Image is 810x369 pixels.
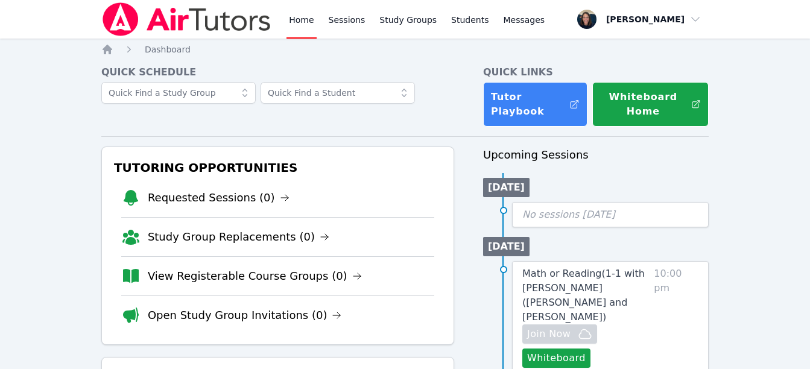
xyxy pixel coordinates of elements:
[522,348,590,368] button: Whiteboard
[148,307,342,324] a: Open Study Group Invitations (0)
[654,266,698,368] span: 10:00 pm
[522,324,597,344] button: Join Now
[504,14,545,26] span: Messages
[145,45,191,54] span: Dashboard
[592,82,709,127] button: Whiteboard Home
[483,147,709,163] h3: Upcoming Sessions
[148,229,329,245] a: Study Group Replacements (0)
[483,82,587,127] a: Tutor Playbook
[522,209,615,220] span: No sessions [DATE]
[261,82,415,104] input: Quick Find a Student
[101,82,256,104] input: Quick Find a Study Group
[101,43,709,55] nav: Breadcrumb
[148,189,290,206] a: Requested Sessions (0)
[483,65,709,80] h4: Quick Links
[101,2,272,36] img: Air Tutors
[101,65,454,80] h4: Quick Schedule
[527,327,571,341] span: Join Now
[483,178,530,197] li: [DATE]
[483,237,530,256] li: [DATE]
[522,268,645,323] span: Math or Reading ( 1-1 with [PERSON_NAME] ([PERSON_NAME] and [PERSON_NAME] )
[145,43,191,55] a: Dashboard
[148,268,362,285] a: View Registerable Course Groups (0)
[112,157,444,178] h3: Tutoring Opportunities
[522,266,649,324] a: Math or Reading(1-1 with [PERSON_NAME] ([PERSON_NAME] and [PERSON_NAME])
